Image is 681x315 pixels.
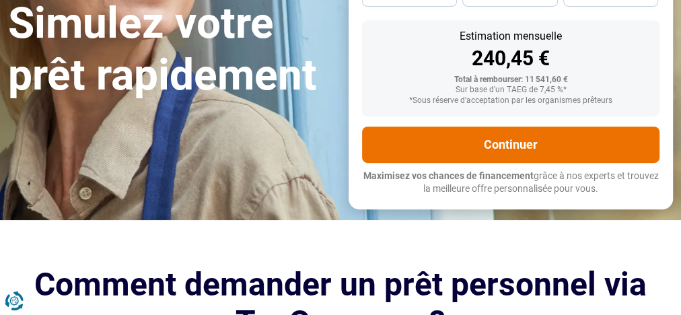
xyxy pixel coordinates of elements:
[373,31,649,42] div: Estimation mensuelle
[373,96,649,106] div: *Sous réserve d'acceptation par les organismes prêteurs
[373,48,649,69] div: 240,45 €
[362,127,659,163] button: Continuer
[373,85,649,95] div: Sur base d'un TAEG de 7,45 %*
[362,170,659,196] p: grâce à nos experts et trouvez la meilleure offre personnalisée pour vous.
[373,75,649,85] div: Total à rembourser: 11 541,60 €
[363,170,534,181] span: Maximisez vos chances de financement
